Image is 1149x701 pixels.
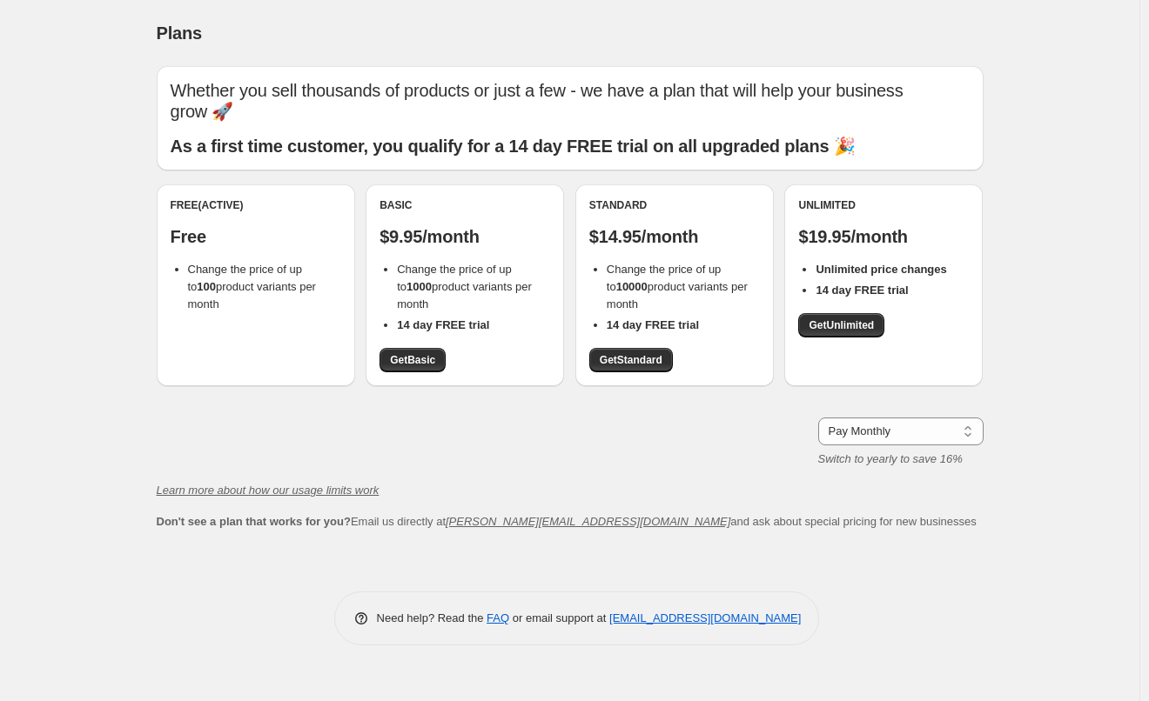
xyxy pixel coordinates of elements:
[197,280,216,293] b: 100
[487,611,509,624] a: FAQ
[157,515,351,528] b: Don't see a plan that works for you?
[816,284,908,297] b: 14 day FREE trial
[798,226,969,247] p: $19.95/month
[188,263,316,310] span: Change the price of up to product variants per month
[609,611,801,624] a: [EMAIL_ADDRESS][DOMAIN_NAME]
[589,226,760,247] p: $14.95/month
[816,263,946,276] b: Unlimited price changes
[377,611,487,624] span: Need help? Read the
[446,515,730,528] a: [PERSON_NAME][EMAIL_ADDRESS][DOMAIN_NAME]
[607,263,748,310] span: Change the price of up to product variants per month
[589,198,760,212] div: Standard
[407,280,432,293] b: 1000
[607,318,699,331] b: 14 day FREE trial
[798,198,969,212] div: Unlimited
[509,611,609,624] span: or email support at
[390,353,435,367] span: Get Basic
[809,318,874,332] span: Get Unlimited
[171,137,856,156] b: As a first time customer, you qualify for a 14 day FREE trial on all upgraded plans 🎉
[380,226,550,247] p: $9.95/month
[171,80,970,122] p: Whether you sell thousands of products or just a few - we have a plan that will help your busines...
[171,226,341,247] p: Free
[616,280,648,293] b: 10000
[589,348,673,372] a: GetStandard
[157,484,380,497] a: Learn more about how our usage limits work
[157,515,977,528] span: Email us directly at and ask about special pricing for new businesses
[798,313,884,337] a: GetUnlimited
[171,198,341,212] div: Free (Active)
[380,198,550,212] div: Basic
[600,353,662,367] span: Get Standard
[380,348,446,372] a: GetBasic
[818,452,963,465] i: Switch to yearly to save 16%
[397,318,489,331] b: 14 day FREE trial
[157,23,202,43] span: Plans
[397,263,532,310] span: Change the price of up to product variants per month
